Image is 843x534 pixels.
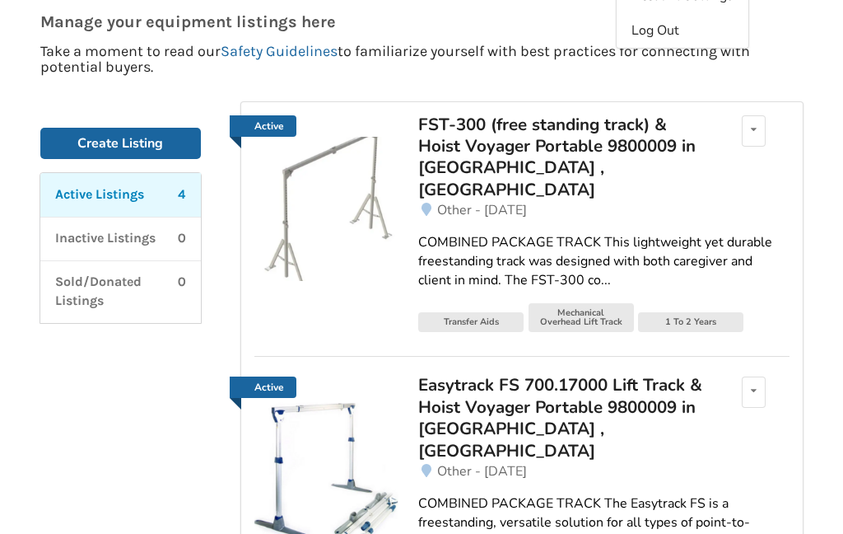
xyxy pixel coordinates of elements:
p: 0 [178,273,186,311]
p: Active Listings [55,185,144,204]
a: Transfer AidsMechanical Overhead Lift Track1 To 2 Years [418,303,789,336]
div: Easytrack FS 700.17000 Lift Track & Hoist Voyager Portable 9800009 in [GEOGRAPHIC_DATA] , [GEOGRA... [418,374,706,461]
span: Log Out [631,21,679,40]
p: Sold/Donated Listings [55,273,179,311]
a: Create Listing [40,128,202,159]
div: FST-300 (free standing track) & Hoist Voyager Portable 9800009 in [GEOGRAPHIC_DATA] , [GEOGRAPHIC... [418,114,706,201]
img: transfer aids-fst-300 (free standing track) & hoist voyager portable 9800009 in qualicum beach , bc [254,137,398,281]
a: Active [230,377,296,398]
p: Manage your equipment listings here [40,13,803,30]
p: Take a moment to read our to familiarize yourself with best practices for connecting with potenti... [40,44,803,75]
div: COMBINED PACKAGE TRACK This lightweight yet durable freestanding track was designed with both car... [418,233,789,290]
a: Active [254,115,398,281]
p: 4 [178,185,186,204]
a: Active [230,115,296,137]
div: 1 To 2 Years [638,312,743,332]
a: Easytrack FS 700.17000 Lift Track & Hoist Voyager Portable 9800009 in [GEOGRAPHIC_DATA] , [GEOGRA... [418,377,706,461]
a: Safety Guidelines [221,42,338,60]
a: Other - [DATE] [418,461,789,481]
span: Other - [DATE] [437,201,527,219]
a: COMBINED PACKAGE TRACK This lightweight yet durable freestanding track was designed with both car... [418,220,789,303]
p: Inactive Listings [55,229,156,248]
p: 0 [178,229,186,248]
a: Other - [DATE] [418,200,789,220]
span: Other - [DATE] [437,462,527,480]
div: Mechanical Overhead Lift Track [529,303,634,332]
a: FST-300 (free standing track) & Hoist Voyager Portable 9800009 in [GEOGRAPHIC_DATA] , [GEOGRAPHIC... [418,115,706,200]
div: Transfer Aids [418,312,524,332]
